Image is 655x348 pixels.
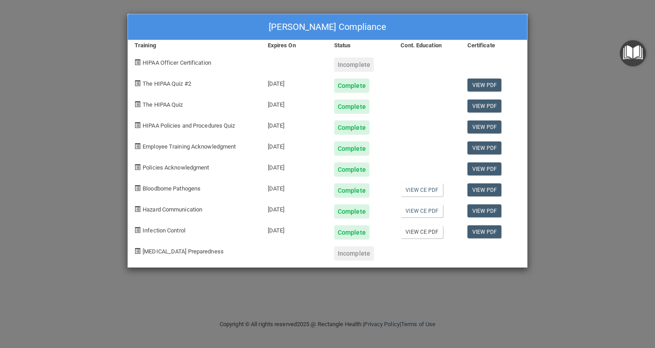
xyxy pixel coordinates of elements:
div: [PERSON_NAME] Compliance [128,14,527,40]
a: View PDF [467,79,502,91]
span: Infection Control [143,227,185,234]
span: Bloodborne Pathogens [143,185,201,192]
div: [DATE] [261,114,327,135]
button: Open Resource Center [620,40,646,66]
div: Complete [334,204,369,219]
div: [DATE] [261,93,327,114]
div: Incomplete [334,246,374,261]
div: [DATE] [261,198,327,219]
div: Complete [334,141,369,156]
a: View PDF [467,183,502,196]
a: View PDF [467,141,502,154]
div: [DATE] [261,219,327,240]
a: View PDF [467,204,502,217]
span: HIPAA Policies and Procedures Quiz [143,122,235,129]
div: Cont. Education [394,40,460,51]
a: View CE PDF [401,204,443,217]
a: View PDF [467,162,502,175]
div: Complete [334,225,369,240]
a: View PDF [467,225,502,238]
div: Complete [334,120,369,135]
span: Policies Acknowledgment [143,164,209,171]
div: Training [128,40,261,51]
div: [DATE] [261,156,327,177]
a: View CE PDF [401,183,443,196]
div: Status [327,40,394,51]
span: HIPAA Officer Certification [143,59,211,66]
span: The HIPAA Quiz [143,101,183,108]
div: [DATE] [261,177,327,198]
span: Employee Training Acknowledgment [143,143,236,150]
a: View PDF [467,120,502,133]
span: Hazard Communication [143,206,202,213]
div: [DATE] [261,72,327,93]
span: [MEDICAL_DATA] Preparedness [143,248,224,255]
div: [DATE] [261,135,327,156]
span: The HIPAA Quiz #2 [143,80,191,87]
div: Complete [334,183,369,198]
a: View CE PDF [401,225,443,238]
div: Complete [334,79,369,93]
div: Complete [334,162,369,177]
div: Expires On [261,40,327,51]
div: Certificate [461,40,527,51]
a: View PDF [467,99,502,112]
div: Complete [334,99,369,114]
div: Incomplete [334,58,374,72]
